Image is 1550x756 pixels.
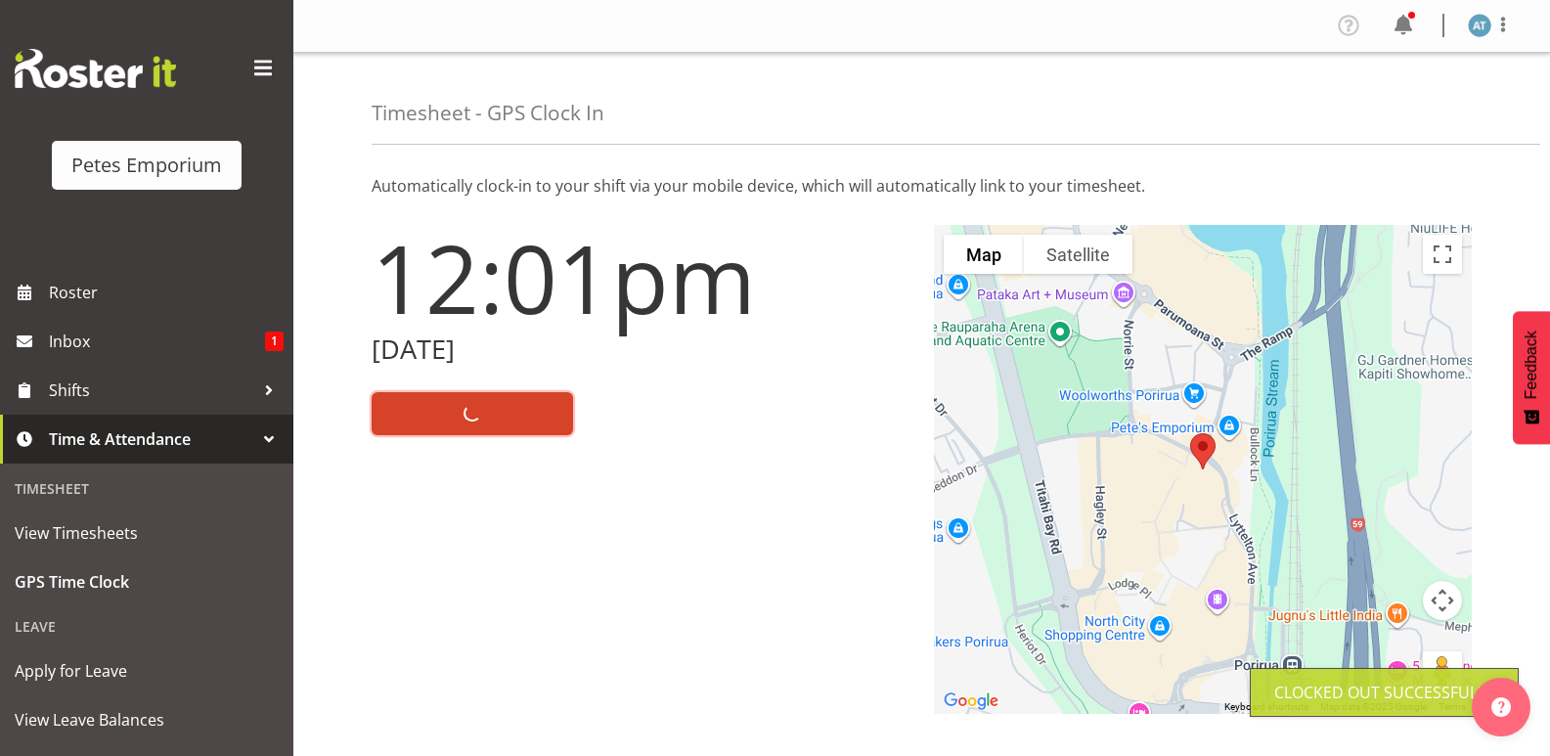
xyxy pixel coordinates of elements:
[5,468,288,509] div: Timesheet
[5,509,288,557] a: View Timesheets
[1274,681,1494,704] div: Clocked out Successfully
[265,332,284,351] span: 1
[1523,331,1540,399] span: Feedback
[5,646,288,695] a: Apply for Leave
[372,334,910,365] h2: [DATE]
[1423,235,1462,274] button: Toggle fullscreen view
[1468,14,1491,37] img: alex-micheal-taniwha5364.jpg
[1224,700,1308,714] button: Keyboard shortcuts
[15,567,279,597] span: GPS Time Clock
[71,151,222,180] div: Petes Emporium
[1024,235,1132,274] button: Show satellite imagery
[944,235,1024,274] button: Show street map
[49,376,254,405] span: Shifts
[372,102,604,124] h4: Timesheet - GPS Clock In
[5,695,288,744] a: View Leave Balances
[939,689,1003,714] img: Google
[5,557,288,606] a: GPS Time Clock
[1513,311,1550,444] button: Feedback - Show survey
[49,424,254,454] span: Time & Attendance
[15,656,279,686] span: Apply for Leave
[939,689,1003,714] a: Open this area in Google Maps (opens a new window)
[15,49,176,88] img: Rosterit website logo
[1423,581,1462,620] button: Map camera controls
[1491,697,1511,717] img: help-xxl-2.png
[372,174,1472,198] p: Automatically clock-in to your shift via your mobile device, which will automatically link to you...
[49,327,265,356] span: Inbox
[15,518,279,548] span: View Timesheets
[1423,651,1462,690] button: Drag Pegman onto the map to open Street View
[5,606,288,646] div: Leave
[49,278,284,307] span: Roster
[372,225,910,331] h1: 12:01pm
[15,705,279,734] span: View Leave Balances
